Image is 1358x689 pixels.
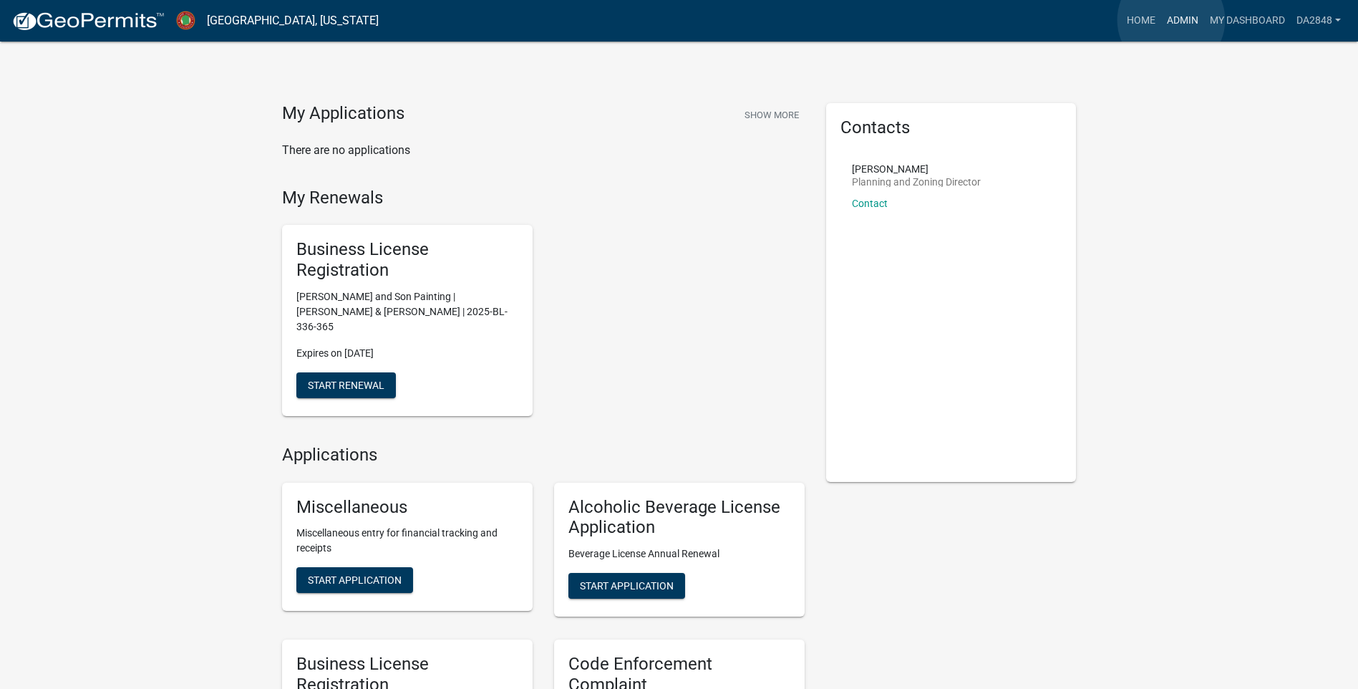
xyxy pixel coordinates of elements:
button: Show More [739,103,805,127]
h5: Miscellaneous [296,497,518,518]
p: [PERSON_NAME] [852,164,981,174]
p: Miscellaneous entry for financial tracking and receipts [296,526,518,556]
p: Expires on [DATE] [296,346,518,361]
p: Planning and Zoning Director [852,177,981,187]
p: Beverage License Annual Renewal [568,546,790,562]
a: da2848 [1291,7,1347,34]
p: There are no applications [282,142,805,159]
button: Start Application [568,573,685,599]
wm-registration-list-section: My Renewals [282,188,805,428]
p: [PERSON_NAME] and Son Painting | [PERSON_NAME] & [PERSON_NAME] | 2025-BL-336-365 [296,289,518,334]
h5: Business License Registration [296,239,518,281]
a: Home [1121,7,1161,34]
span: Start Application [580,580,674,592]
span: Start Renewal [308,379,384,390]
h5: Alcoholic Beverage License Application [568,497,790,539]
a: Contact [852,198,888,209]
button: Start Application [296,567,413,593]
h4: Applications [282,445,805,466]
h4: My Renewals [282,188,805,208]
img: Jasper County, Georgia [176,11,195,30]
h5: Contacts [840,117,1062,138]
h4: My Applications [282,103,404,125]
span: Start Application [308,574,402,586]
button: Start Renewal [296,372,396,398]
a: My Dashboard [1204,7,1291,34]
a: Admin [1161,7,1204,34]
a: [GEOGRAPHIC_DATA], [US_STATE] [207,9,379,33]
